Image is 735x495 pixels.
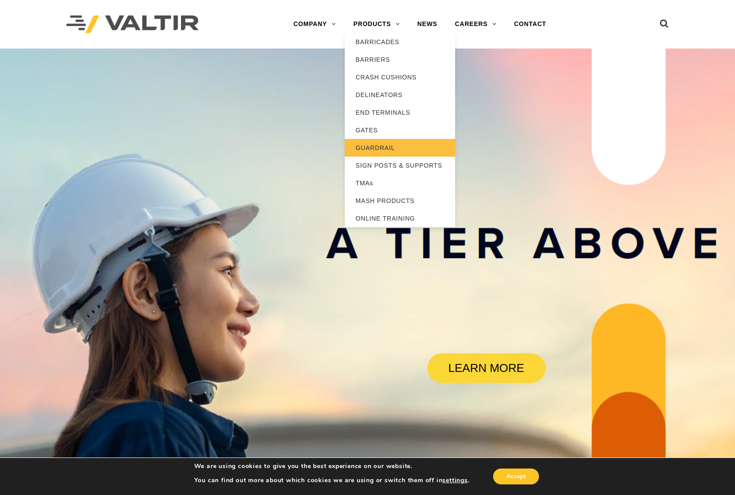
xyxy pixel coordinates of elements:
[408,15,446,33] a: NEWS
[493,469,539,484] button: Accept
[446,15,505,33] a: CAREERS
[345,33,455,51] a: BARRICADES
[345,139,455,157] a: GUARDRAIL
[345,51,455,68] a: BARRIERS
[345,68,455,86] a: CRASH CUSHIONS
[345,86,455,104] a: DELINEATORS
[345,174,455,192] a: TMAs
[505,15,555,33] a: CONTACT
[194,462,470,470] p: We are using cookies to give you the best experience on our website.
[345,15,409,33] a: PRODUCTS
[194,476,470,484] p: You can find out more about which cookies we are using or switch them off in .
[345,192,455,210] a: MASH PRODUCTS
[345,210,455,227] a: ONLINE TRAINING
[345,104,455,121] a: END TERMINALS
[442,476,467,484] button: settings
[66,15,199,34] img: Valtir
[285,15,345,33] a: COMPANY
[345,121,455,139] a: GATES
[427,353,546,383] a: LEARN MORE
[345,157,455,174] a: SIGN POSTS & SUPPORTS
